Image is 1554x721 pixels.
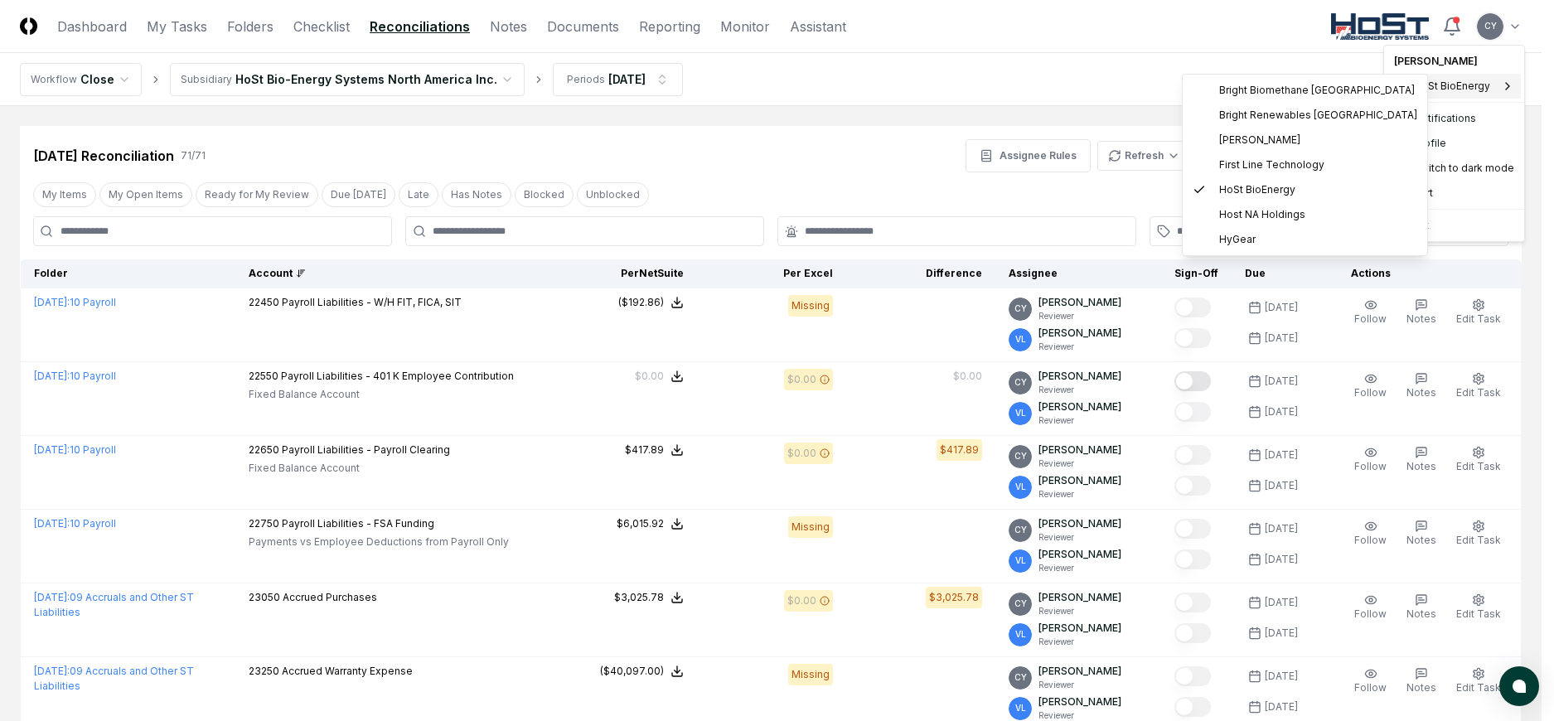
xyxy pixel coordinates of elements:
[1219,157,1324,172] span: First Line Technology
[1387,49,1521,74] div: [PERSON_NAME]
[1219,83,1415,98] span: Bright Biomethane [GEOGRAPHIC_DATA]
[1387,213,1521,238] div: Logout
[1387,181,1521,206] div: Support
[1219,207,1305,222] span: Host NA Holdings
[1387,106,1521,131] a: Notifications
[1387,131,1521,156] a: Profile
[1219,232,1256,247] span: HyGear
[1219,133,1300,148] span: [PERSON_NAME]
[1414,79,1490,94] span: HoSt BioEnergy
[1219,108,1417,123] span: Bright Renewables [GEOGRAPHIC_DATA]
[1387,156,1521,181] div: Switch to dark mode
[1219,182,1295,197] span: HoSt BioEnergy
